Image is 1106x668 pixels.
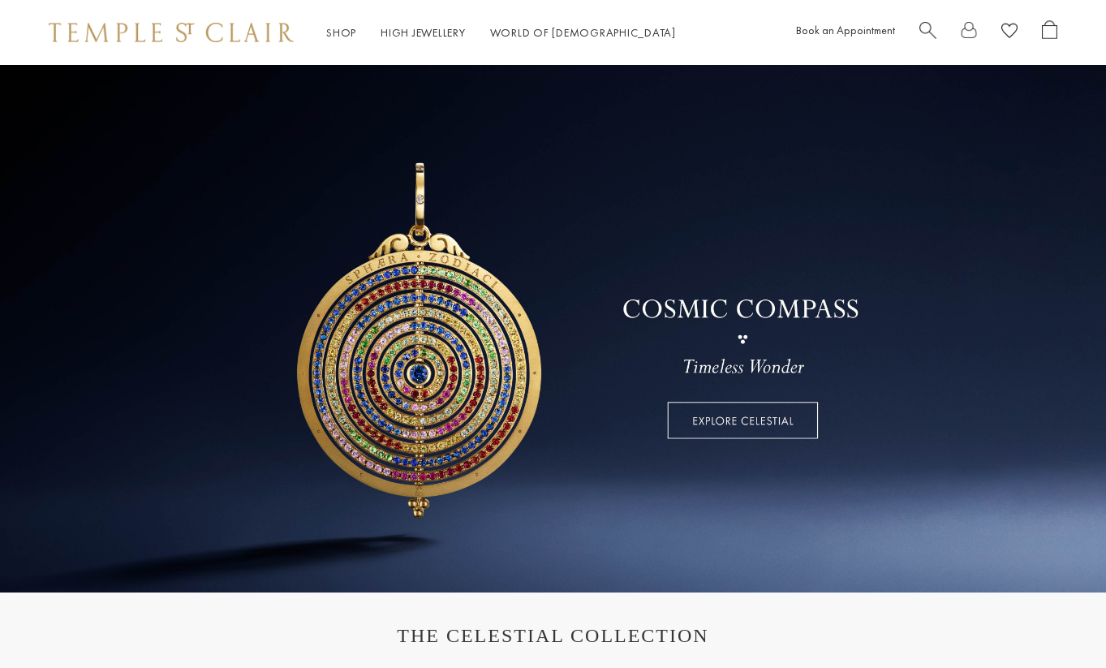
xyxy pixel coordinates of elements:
[919,20,936,45] a: Search
[490,25,676,40] a: World of [DEMOGRAPHIC_DATA]World of [DEMOGRAPHIC_DATA]
[1042,20,1057,45] a: Open Shopping Bag
[796,23,895,37] a: Book an Appointment
[1025,592,1090,652] iframe: Gorgias live chat messenger
[49,23,294,42] img: Temple St. Clair
[326,23,676,43] nav: Main navigation
[65,625,1041,647] h1: THE CELESTIAL COLLECTION
[326,25,356,40] a: ShopShop
[381,25,466,40] a: High JewelleryHigh Jewellery
[1001,20,1018,45] a: View Wishlist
